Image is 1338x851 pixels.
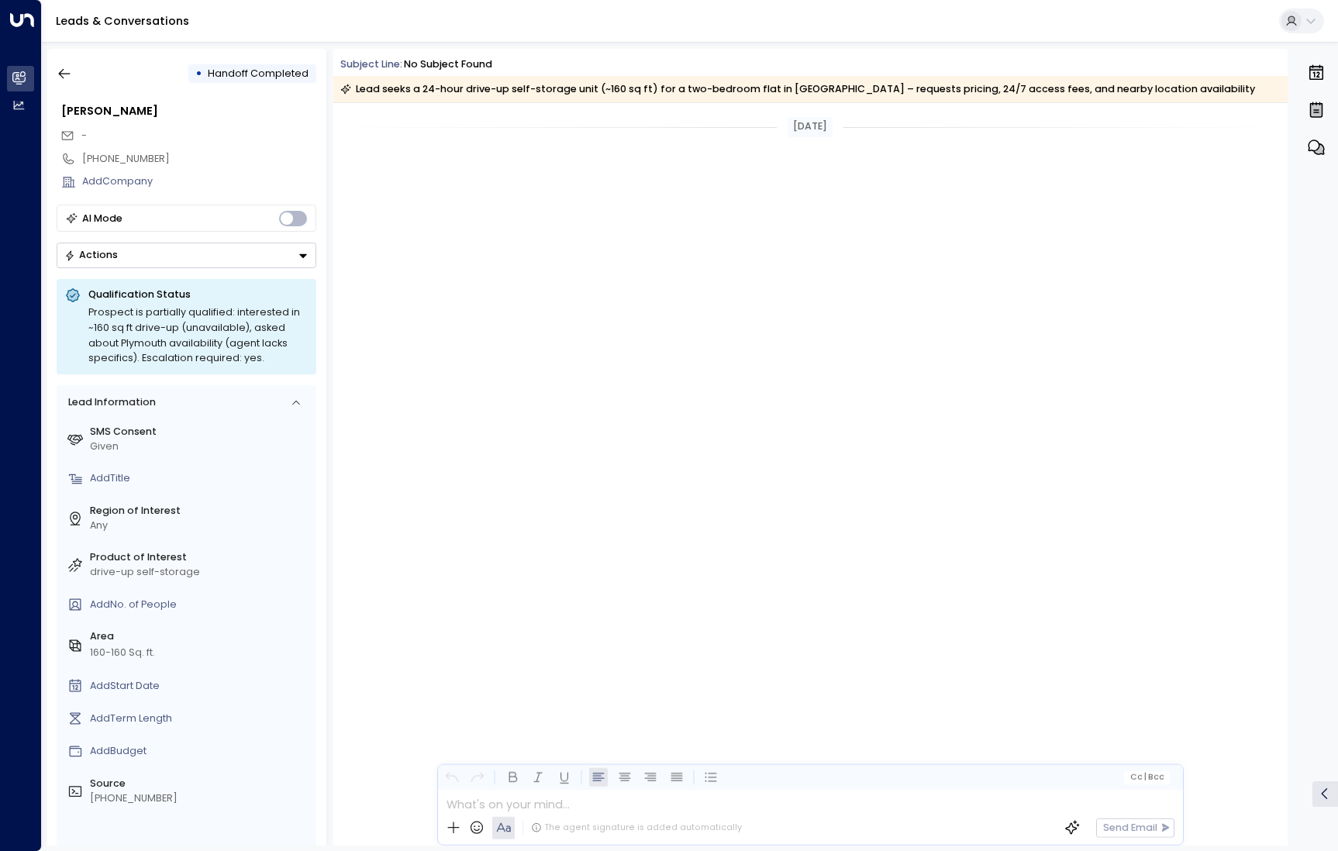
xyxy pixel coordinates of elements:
div: drive-up self-storage [90,565,311,580]
span: Cc Bcc [1129,773,1164,782]
div: [DATE] [788,117,833,137]
div: AddNo. of People [90,598,311,612]
div: Prospect is partially qualified: interested in ~160 sq ft drive-up (unavailable), asked about Ply... [88,305,308,366]
a: Leads & Conversations [56,13,189,29]
p: Qualification Status [88,288,308,301]
div: No subject found [404,57,492,72]
div: [PHONE_NUMBER] [90,791,311,806]
button: Undo [442,768,461,787]
div: [PHONE_NUMBER] [82,152,316,167]
span: Handoff Completed [208,67,309,80]
div: Lead Information [63,395,155,410]
div: AddBudget [90,744,311,759]
div: Actions [64,249,118,261]
div: 160-160 Sq. ft. [90,646,155,660]
span: | [1144,773,1147,782]
div: [PERSON_NAME] [61,103,316,120]
div: Given [90,439,311,454]
span: Subject Line: [340,57,402,71]
div: AddTitle [90,471,311,486]
span: - [81,129,87,142]
div: Any [90,519,311,533]
div: AddTerm Length [90,711,311,726]
div: Lead seeks a 24-hour drive-up self-storage unit (~160 sq ft) for a two-bedroom flat in [GEOGRAPHI... [340,81,1255,97]
button: Cc|Bcc [1124,770,1170,784]
label: SMS Consent [90,425,311,439]
button: Actions [57,243,316,268]
label: Source [90,777,311,791]
label: Region of Interest [90,504,311,519]
div: Button group with a nested menu [57,243,316,268]
label: Product of Interest [90,550,311,565]
div: • [195,61,202,86]
button: Redo [468,768,488,787]
div: The agent signature is added automatically [531,822,742,834]
div: AI Mode [82,211,122,226]
div: AddCompany [82,174,316,189]
label: Area [90,629,311,644]
div: AddStart Date [90,679,311,694]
